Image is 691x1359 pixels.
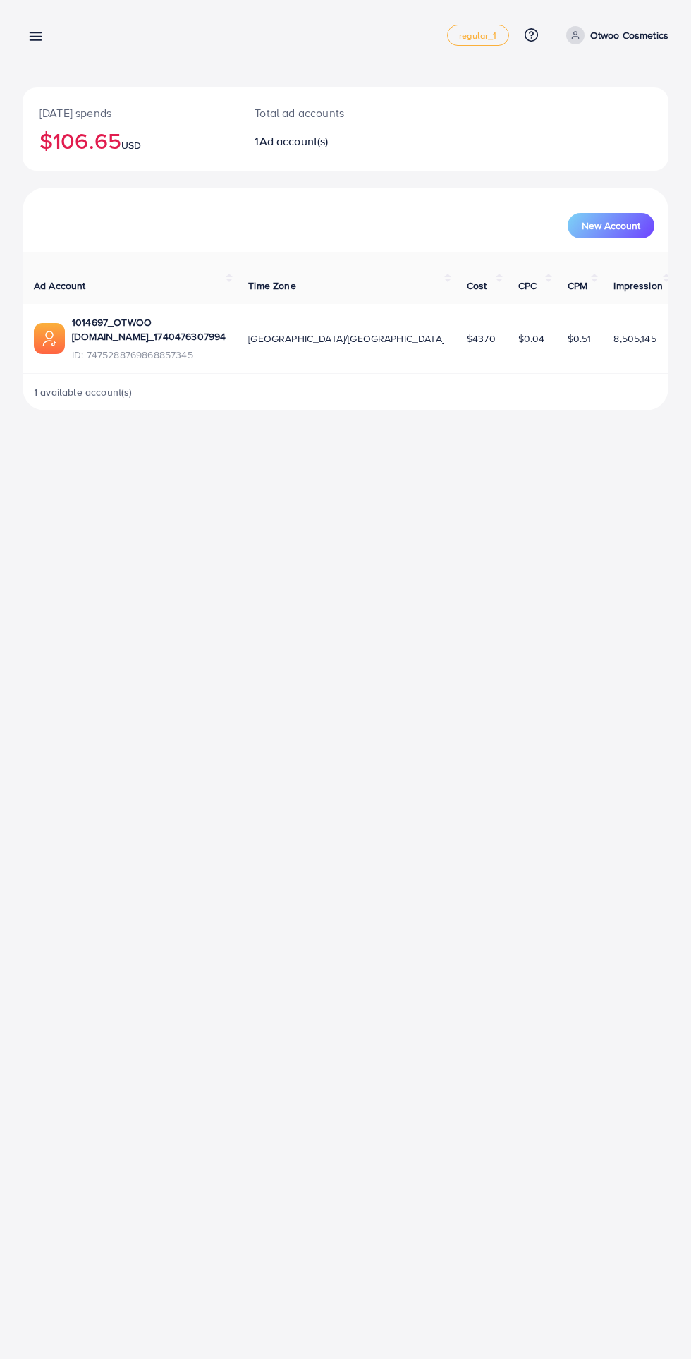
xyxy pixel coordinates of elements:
[255,135,382,148] h2: 1
[568,213,654,238] button: New Account
[34,385,133,399] span: 1 available account(s)
[459,31,496,40] span: regular_1
[121,138,141,152] span: USD
[467,331,496,346] span: $4370
[72,315,226,344] a: 1014697_OTWOO [DOMAIN_NAME]_1740476307994
[568,279,587,293] span: CPM
[34,323,65,354] img: ic-ads-acc.e4c84228.svg
[39,127,221,154] h2: $106.65
[467,279,487,293] span: Cost
[255,104,382,121] p: Total ad accounts
[447,25,508,46] a: regular_1
[590,27,668,44] p: Otwoo Cosmetics
[248,331,444,346] span: [GEOGRAPHIC_DATA]/[GEOGRAPHIC_DATA]
[248,279,295,293] span: Time Zone
[561,26,668,44] a: Otwoo Cosmetics
[568,331,592,346] span: $0.51
[613,331,656,346] span: 8,505,145
[34,279,86,293] span: Ad Account
[259,133,329,149] span: Ad account(s)
[39,104,221,121] p: [DATE] spends
[582,221,640,231] span: New Account
[518,279,537,293] span: CPC
[518,331,545,346] span: $0.04
[613,279,663,293] span: Impression
[72,348,226,362] span: ID: 7475288769868857345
